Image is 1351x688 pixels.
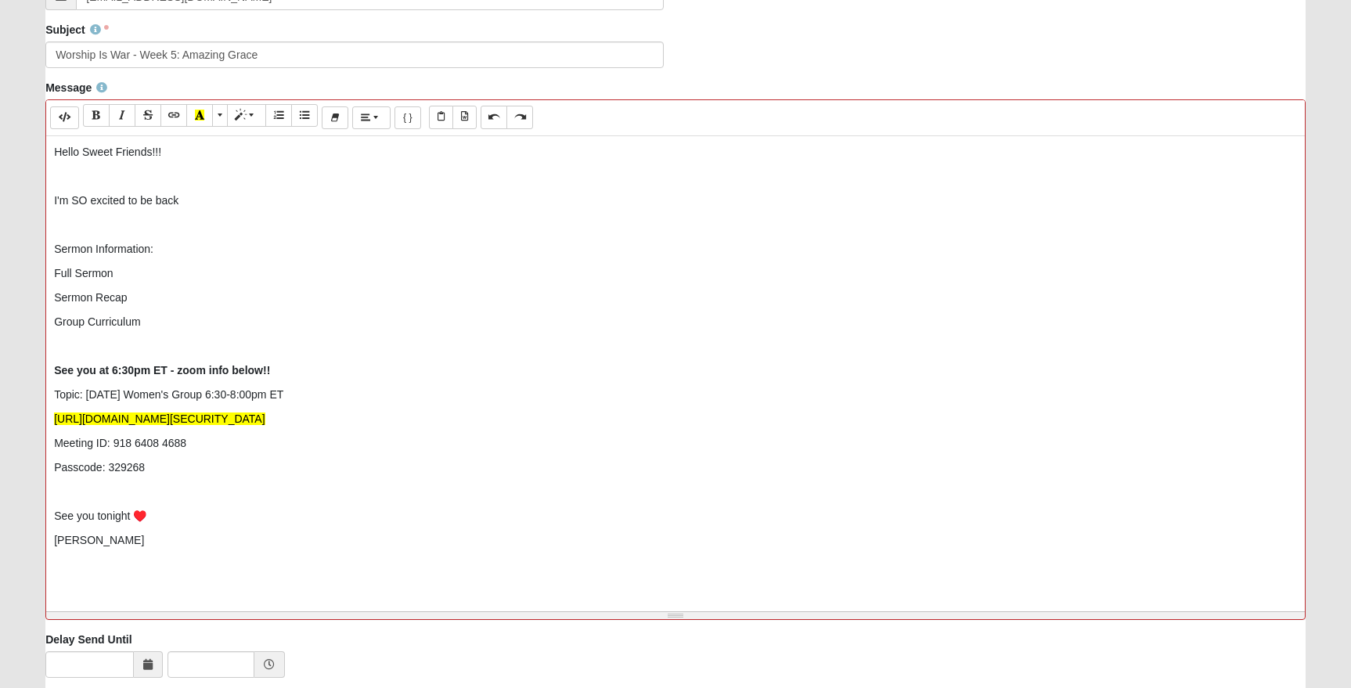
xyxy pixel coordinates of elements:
[46,612,1305,619] div: Resize
[429,106,453,128] button: Paste Text
[452,106,477,128] button: Paste from Word
[322,106,348,129] button: Remove Font Style (CTRL+\)
[45,632,131,647] label: Delay Send Until
[54,290,1297,306] p: Sermon Recap
[54,144,1297,160] p: Hello Sweet Friends!!!
[227,104,265,127] button: Style
[54,532,1297,549] p: [PERSON_NAME]
[352,106,391,129] button: Paragraph
[54,265,1297,282] p: Full Sermon
[54,193,1297,209] p: I'm SO excited to be back
[186,104,213,127] button: Recent Color
[394,106,421,129] button: Merge Field
[54,412,265,425] a: [URL][DOMAIN_NAME][SECURITY_DATA]
[54,459,1297,476] p: Passcode: 329268
[212,104,228,127] button: More Color
[160,104,187,127] button: Link (CTRL+K)
[45,22,109,38] label: Subject
[135,104,161,127] button: Strikethrough (CTRL+SHIFT+S)
[506,106,533,128] button: Redo (CTRL+Y)
[45,80,107,95] label: Message
[291,104,318,127] button: Unordered list (CTRL+SHIFT+NUM7)
[54,314,1297,330] p: Group Curriculum
[54,435,1297,452] p: Meeting ID: 918 6408 4688
[54,387,1297,403] p: Topic: [DATE] Women's Group 6:30-8:00pm ET
[109,104,135,127] button: Italic (CTRL+I)
[54,241,1297,258] p: Sermon Information:
[481,106,507,128] button: Undo (CTRL+Z)
[265,104,292,127] button: Ordered list (CTRL+SHIFT+NUM8)
[54,508,1297,524] p: See you tonight ♥️
[54,364,270,376] b: See you at 6:30pm ET - zoom info below!!
[83,104,110,127] button: Bold (CTRL+B)
[50,106,79,129] button: Code Editor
